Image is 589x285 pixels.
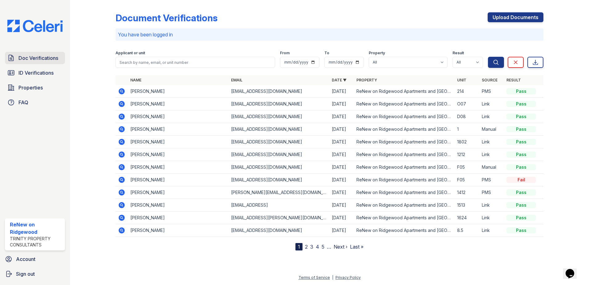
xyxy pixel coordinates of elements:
[457,78,466,82] a: Unit
[128,199,229,212] td: [PERSON_NAME]
[229,174,329,186] td: [EMAIL_ADDRESS][DOMAIN_NAME]
[455,199,479,212] td: 1513
[506,215,536,221] div: Pass
[506,139,536,145] div: Pass
[229,212,329,224] td: [EMAIL_ADDRESS][PERSON_NAME][DOMAIN_NAME]
[455,110,479,123] td: D08
[2,268,67,280] a: Sign out
[369,51,385,56] label: Property
[334,244,347,250] a: Next ›
[128,148,229,161] td: [PERSON_NAME]
[354,123,455,136] td: ReNew on Ridgewood Apartments and [GEOGRAPHIC_DATA]
[116,51,145,56] label: Applicant or unit
[128,186,229,199] td: [PERSON_NAME]
[327,243,331,250] span: …
[329,212,354,224] td: [DATE]
[335,275,361,280] a: Privacy Policy
[455,212,479,224] td: 1624
[354,110,455,123] td: ReNew on Ridgewood Apartments and [GEOGRAPHIC_DATA]
[229,110,329,123] td: [EMAIL_ADDRESS][DOMAIN_NAME]
[479,161,504,174] td: Manual
[229,199,329,212] td: [EMAIL_ADDRESS]
[354,199,455,212] td: ReNew on Ridgewood Apartments and [GEOGRAPHIC_DATA]
[128,161,229,174] td: [PERSON_NAME]
[324,51,329,56] label: To
[354,98,455,110] td: ReNew on Ridgewood Apartments and [GEOGRAPHIC_DATA]
[2,20,67,32] img: CE_Logo_Blue-a8612792a0a2168367f1c8372b55b34899dd931a85d93a1a3d3e32e68fde9ad4.png
[329,98,354,110] td: [DATE]
[10,236,63,248] div: Trinity Property Consultants
[506,227,536,233] div: Pass
[10,221,63,236] div: ReNew on Ridgewood
[229,98,329,110] td: [EMAIL_ADDRESS][DOMAIN_NAME]
[128,224,229,237] td: [PERSON_NAME]
[5,96,65,109] a: FAQ
[5,52,65,64] a: Doc Verifications
[332,275,333,280] div: |
[506,151,536,158] div: Pass
[322,244,324,250] a: 5
[354,136,455,148] td: ReNew on Ridgewood Apartments and [GEOGRAPHIC_DATA]
[128,98,229,110] td: [PERSON_NAME]
[128,212,229,224] td: [PERSON_NAME]
[354,174,455,186] td: ReNew on Ridgewood Apartments and [GEOGRAPHIC_DATA]
[329,148,354,161] td: [DATE]
[229,224,329,237] td: [EMAIL_ADDRESS][DOMAIN_NAME]
[316,244,319,250] a: 4
[329,186,354,199] td: [DATE]
[16,255,35,263] span: Account
[479,136,504,148] td: Link
[506,189,536,196] div: Pass
[231,78,242,82] a: Email
[116,57,275,68] input: Search by name, email, or unit number
[305,244,308,250] a: 2
[479,174,504,186] td: PMS
[563,260,583,279] iframe: chat widget
[455,161,479,174] td: F05
[329,199,354,212] td: [DATE]
[229,148,329,161] td: [EMAIL_ADDRESS][DOMAIN_NAME]
[479,85,504,98] td: PMS
[310,244,313,250] a: 3
[455,186,479,199] td: 1412
[350,244,364,250] a: Last »
[329,136,354,148] td: [DATE]
[128,85,229,98] td: [PERSON_NAME]
[116,12,217,23] div: Document Verifications
[506,177,536,183] div: Fail
[479,110,504,123] td: Link
[5,67,65,79] a: ID Verifications
[479,123,504,136] td: Manual
[229,136,329,148] td: [EMAIL_ADDRESS][DOMAIN_NAME]
[356,78,377,82] a: Property
[488,12,543,22] a: Upload Documents
[18,84,43,91] span: Properties
[295,243,303,250] div: 1
[479,98,504,110] td: Link
[130,78,141,82] a: Name
[354,224,455,237] td: ReNew on Ridgewood Apartments and [GEOGRAPHIC_DATA]
[455,148,479,161] td: 1212
[354,85,455,98] td: ReNew on Ridgewood Apartments and [GEOGRAPHIC_DATA]
[280,51,290,56] label: From
[482,78,498,82] a: Source
[128,123,229,136] td: [PERSON_NAME]
[229,85,329,98] td: [EMAIL_ADDRESS][DOMAIN_NAME]
[128,136,229,148] td: [PERSON_NAME]
[118,31,541,38] p: You have been logged in
[18,69,54,76] span: ID Verifications
[329,161,354,174] td: [DATE]
[18,54,58,62] span: Doc Verifications
[506,88,536,94] div: Pass
[453,51,464,56] label: Result
[479,212,504,224] td: Link
[506,164,536,170] div: Pass
[16,270,35,278] span: Sign out
[329,224,354,237] td: [DATE]
[128,110,229,123] td: [PERSON_NAME]
[455,136,479,148] td: 1802
[354,212,455,224] td: ReNew on Ridgewood Apartments and [GEOGRAPHIC_DATA]
[479,224,504,237] td: Link
[18,99,28,106] span: FAQ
